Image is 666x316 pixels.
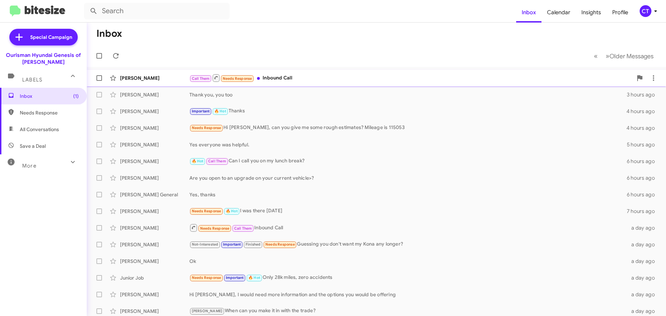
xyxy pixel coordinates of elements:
button: Next [601,49,658,63]
div: [PERSON_NAME] [120,308,189,315]
div: Inbound Call [189,74,633,82]
div: 6 hours ago [627,191,660,198]
div: Inbound Call [189,223,627,232]
h1: Inbox [96,28,122,39]
div: [PERSON_NAME] [120,241,189,248]
div: When can you make it in with the trade? [189,307,627,315]
span: Needs Response [223,76,252,81]
a: Special Campaign [9,29,78,45]
span: « [594,52,598,60]
div: 5 hours ago [627,141,660,148]
div: [PERSON_NAME] [120,75,189,82]
span: Needs Response [20,109,79,116]
span: 🔥 Hot [214,109,226,113]
span: Important [192,109,210,113]
div: [PERSON_NAME] [120,91,189,98]
span: [PERSON_NAME] [192,309,223,313]
span: Needs Response [192,275,221,280]
span: Not-Interested [192,242,219,247]
div: [PERSON_NAME] [120,125,189,131]
div: Can I call you on my lunch break? [189,157,627,165]
div: Hi [PERSON_NAME], I would need more information and the options you would be offering [189,291,627,298]
span: Save a Deal [20,143,46,150]
span: Older Messages [609,52,654,60]
div: [PERSON_NAME] General [120,191,189,198]
div: a day ago [627,308,660,315]
input: Search [84,3,230,19]
span: Important [223,242,241,247]
div: Hi [PERSON_NAME], can you give me some rough estimates? Mileage is 115053 [189,124,626,132]
div: Junior Job [120,274,189,281]
div: 4 hours ago [626,108,660,115]
span: (1) [73,93,79,100]
a: Calendar [541,2,576,23]
div: [PERSON_NAME] [120,174,189,181]
div: Guessing you don't want my Kona any longer? [189,240,627,248]
span: More [22,163,36,169]
span: Needs Response [192,126,221,130]
div: 4 hours ago [626,125,660,131]
div: [PERSON_NAME] [120,258,189,265]
span: » [606,52,609,60]
div: a day ago [627,274,660,281]
nav: Page navigation example [590,49,658,63]
span: 🔥 Hot [226,209,238,213]
span: Needs Response [192,209,221,213]
a: Insights [576,2,607,23]
span: Call Them [234,226,252,231]
div: [PERSON_NAME] [120,208,189,215]
span: Inbox [20,93,79,100]
button: Previous [590,49,602,63]
span: 🔥 Hot [192,159,204,163]
div: Ok [189,258,627,265]
button: CT [634,5,658,17]
div: [PERSON_NAME] [120,141,189,148]
div: 6 hours ago [627,158,660,165]
a: Inbox [516,2,541,23]
div: Yes everyone was helpful. [189,141,627,148]
div: Are you open to an upgrade on your current vehicle>? [189,174,627,181]
span: Finished [246,242,261,247]
span: Important [226,275,244,280]
div: 3 hours ago [627,91,660,98]
span: 🔥 Hot [248,275,260,280]
div: [PERSON_NAME] [120,224,189,231]
span: Call Them [208,159,226,163]
div: [PERSON_NAME] [120,158,189,165]
div: a day ago [627,224,660,231]
div: Yes, thanks [189,191,627,198]
a: Profile [607,2,634,23]
span: Labels [22,77,42,83]
span: Needs Response [200,226,230,231]
span: All Conversations [20,126,59,133]
span: Needs Response [265,242,295,247]
span: Call Them [192,76,210,81]
div: a day ago [627,258,660,265]
div: 6 hours ago [627,174,660,181]
div: [PERSON_NAME] [120,291,189,298]
div: CT [640,5,651,17]
div: Thank you, you too [189,91,627,98]
div: a day ago [627,291,660,298]
div: Only 28k miles, zero accidents [189,274,627,282]
span: Special Campaign [30,34,72,41]
div: a day ago [627,241,660,248]
div: I was there [DATE] [189,207,627,215]
div: Thanks [189,107,626,115]
div: [PERSON_NAME] [120,108,189,115]
div: 7 hours ago [627,208,660,215]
